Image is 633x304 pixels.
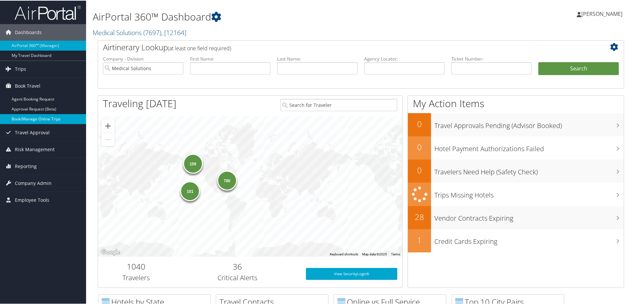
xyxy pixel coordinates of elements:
h3: Vendor Contracts Expiring [434,210,624,222]
a: 28Vendor Contracts Expiring [408,205,624,229]
a: [PERSON_NAME] [577,3,629,23]
a: 0Hotel Payment Authorizations Failed [408,136,624,159]
h1: My Action Items [408,96,624,110]
span: Company Admin [15,174,52,191]
span: Trips [15,60,26,77]
label: Agency Locator: [364,55,445,62]
button: Zoom in [101,119,115,132]
h3: Travelers Need Help (Safety Check) [434,163,624,176]
h2: 36 [179,260,296,272]
a: 0Travel Approvals Pending (Advisor Booked) [408,112,624,136]
button: Search [538,62,619,75]
span: Risk Management [15,141,55,157]
label: Last Name: [277,55,358,62]
span: Book Travel [15,77,40,94]
h3: Critical Alerts [179,273,296,282]
label: First Name: [190,55,270,62]
div: 159 [183,153,203,173]
span: [PERSON_NAME] [581,10,622,17]
a: Terms (opens in new tab) [391,252,400,255]
span: Dashboards [15,23,42,40]
a: Open this area in Google Maps (opens a new window) [100,247,122,256]
h2: 0 [408,141,431,152]
h2: 1040 [103,260,169,272]
h3: Travelers [103,273,169,282]
h3: Travel Approvals Pending (Advisor Booked) [434,117,624,130]
a: Medical Solutions [93,27,186,36]
span: Travel Approval [15,124,50,140]
button: Keyboard shortcuts [330,251,358,256]
a: 0Travelers Need Help (Safety Check) [408,159,624,182]
span: Employee Tools [15,191,49,208]
input: Search for Traveler [280,98,397,110]
label: Ticket Number: [451,55,532,62]
h2: 0 [408,118,431,129]
h2: 1 [408,234,431,245]
span: ( 7697 ) [143,27,161,36]
h2: Airtinerary Lookup [103,41,575,52]
div: 101 [180,180,200,200]
h3: Hotel Payment Authorizations Failed [434,140,624,153]
button: Zoom out [101,132,115,146]
label: Company - Division: [103,55,183,62]
h1: AirPortal 360™ Dashboard [93,9,450,23]
h1: Traveling [DATE] [103,96,176,110]
h2: 0 [408,164,431,175]
h3: Credit Cards Expiring [434,233,624,245]
img: airportal-logo.png [15,4,81,20]
span: Map data ©2025 [362,252,387,255]
span: , [ 12164 ] [161,27,186,36]
div: 780 [217,170,237,190]
a: 1Credit Cards Expiring [408,229,624,252]
span: Reporting [15,157,37,174]
h2: 28 [408,211,431,222]
a: Trips Missing Hotels [408,182,624,205]
img: Google [100,247,122,256]
span: (at least one field required) [168,44,231,51]
a: View SecurityLogic® [306,267,397,279]
h3: Trips Missing Hotels [434,187,624,199]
